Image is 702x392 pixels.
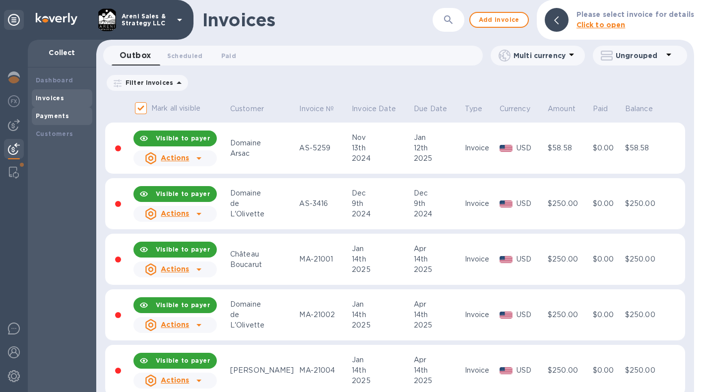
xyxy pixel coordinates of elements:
[414,132,462,143] div: Jan
[465,310,497,320] div: Invoice
[414,198,462,209] div: 9th
[352,355,411,365] div: Jan
[500,367,513,374] img: USD
[230,249,297,260] div: Château
[352,310,411,320] div: 14th
[576,10,694,18] b: Please select invoice for details
[230,138,297,148] div: Domaine
[500,256,513,263] img: USD
[36,76,73,84] b: Dashboard
[161,265,189,273] u: Actions
[352,104,396,114] p: Invoice Date
[625,198,667,209] div: $250.00
[230,209,297,219] div: L'Olivette
[414,188,462,198] div: Dec
[230,320,297,330] div: L'Olivette
[156,246,210,253] b: Visible to payer
[230,299,297,310] div: Domaine
[414,104,460,114] span: Due Date
[465,104,483,114] p: Type
[230,310,297,320] div: de
[414,244,462,254] div: Apr
[414,209,462,219] div: 2024
[516,365,545,376] p: USD
[593,104,608,114] p: Paid
[156,190,210,197] b: Visible to payer
[516,254,545,264] p: USD
[593,198,622,209] div: $0.00
[161,154,189,162] u: Actions
[465,143,497,153] div: Invoice
[414,365,462,376] div: 14th
[625,104,653,114] p: Balance
[120,49,151,63] span: Outbox
[465,104,496,114] span: Type
[299,365,349,376] div: MA-21004
[548,143,590,153] div: $58.58
[167,51,203,61] span: Scheduled
[352,365,411,376] div: 14th
[500,104,530,114] p: Currency
[161,209,189,217] u: Actions
[352,320,411,330] div: 2025
[465,198,497,209] div: Invoice
[352,198,411,209] div: 9th
[299,198,349,209] div: AS-3416
[230,104,277,114] span: Customer
[516,310,545,320] p: USD
[352,104,409,114] span: Invoice Date
[4,10,24,30] div: Unpin categories
[352,188,411,198] div: Dec
[593,310,622,320] div: $0.00
[478,14,520,26] span: Add invoice
[299,104,347,114] span: Invoice №
[36,13,77,25] img: Logo
[161,376,189,384] u: Actions
[548,365,590,376] div: $250.00
[36,112,69,120] b: Payments
[230,188,297,198] div: Domaine
[221,51,236,61] span: Paid
[414,264,462,275] div: 2025
[156,357,210,364] b: Visible to payer
[548,198,590,209] div: $250.00
[625,143,667,153] div: $58.58
[465,365,497,376] div: Invoice
[352,376,411,386] div: 2025
[230,365,297,376] div: [PERSON_NAME]
[500,200,513,207] img: USD
[625,365,667,376] div: $250.00
[548,104,588,114] span: Amount
[122,78,173,87] p: Filter Invoices
[414,310,462,320] div: 14th
[352,153,411,164] div: 2024
[414,254,462,264] div: 14th
[593,143,622,153] div: $0.00
[156,134,210,142] b: Visible to payer
[516,198,545,209] p: USD
[151,103,200,114] p: Mark all visible
[548,104,575,114] p: Amount
[414,376,462,386] div: 2025
[414,355,462,365] div: Apr
[414,143,462,153] div: 12th
[414,104,447,114] p: Due Date
[36,48,88,58] p: Collect
[122,13,171,27] p: Areni Sales & Strategy LLC
[576,21,626,29] b: Click to open
[414,320,462,330] div: 2025
[36,130,73,137] b: Customers
[230,260,297,270] div: Boucarut
[593,365,622,376] div: $0.00
[616,51,663,61] p: Ungrouped
[352,143,411,153] div: 13th
[161,321,189,328] u: Actions
[548,254,590,264] div: $250.00
[625,104,666,114] span: Balance
[202,9,275,30] h1: Invoices
[352,299,411,310] div: Jan
[36,94,64,102] b: Invoices
[352,244,411,254] div: Jan
[352,264,411,275] div: 2025
[625,254,667,264] div: $250.00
